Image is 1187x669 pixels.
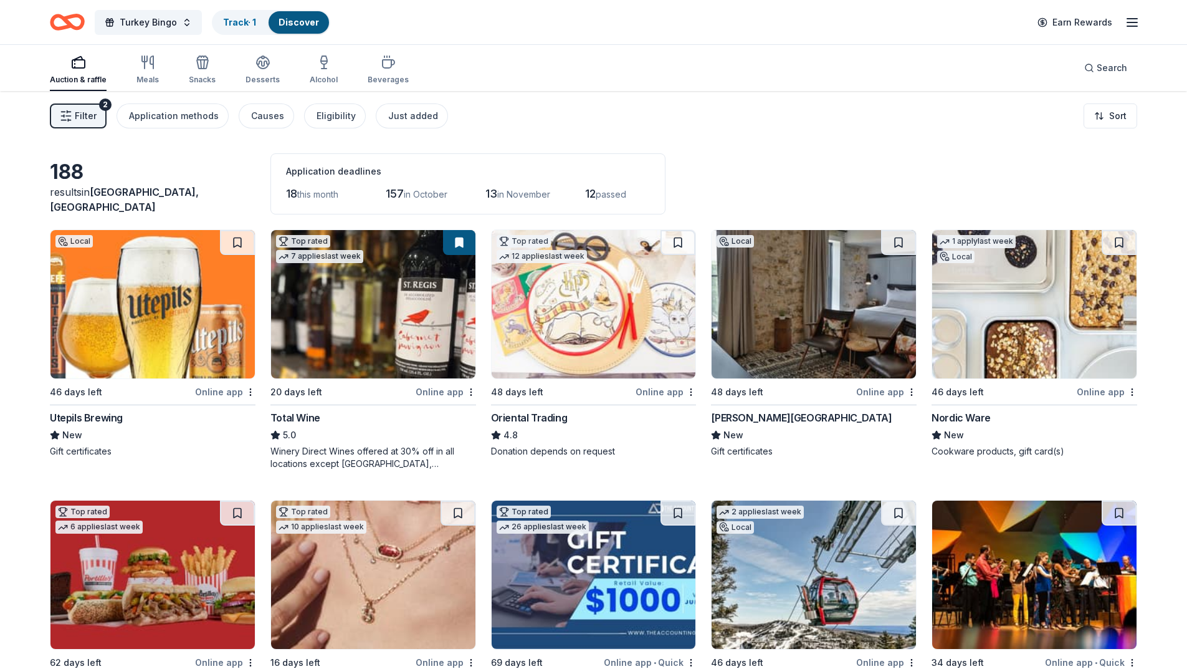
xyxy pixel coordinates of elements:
[95,10,202,35] button: Turkey Bingo
[497,235,551,248] div: Top rated
[856,384,917,400] div: Online app
[1095,658,1097,668] span: •
[932,229,1137,458] a: Image for Nordic Ware1 applylast weekLocal46 days leftOnline appNordic WareNewCookware products, ...
[416,384,476,400] div: Online app
[388,108,438,123] div: Just added
[1077,384,1137,400] div: Online app
[944,428,964,443] span: New
[270,445,476,470] div: Winery Direct Wines offered at 30% off in all locations except [GEOGRAPHIC_DATA], [GEOGRAPHIC_DAT...
[50,185,255,214] div: results
[1030,11,1120,34] a: Earn Rewards
[270,385,322,400] div: 20 days left
[711,385,763,400] div: 48 days left
[386,187,404,200] span: 157
[491,385,543,400] div: 48 days left
[297,189,338,200] span: this month
[276,506,330,518] div: Top rated
[283,428,296,443] span: 5.0
[492,230,696,378] img: Image for Oriental Trading
[50,501,255,649] img: Image for Portillo's
[717,506,804,519] div: 2 applies last week
[195,384,255,400] div: Online app
[212,10,330,35] button: Track· 1Discover
[270,229,476,470] a: Image for Total WineTop rated7 applieslast week20 days leftOnline appTotal Wine5.0Winery Direct W...
[50,385,102,400] div: 46 days left
[270,410,320,425] div: Total Wine
[497,506,551,518] div: Top rated
[189,50,216,91] button: Snacks
[492,501,696,649] img: Image for The Accounting Doctor
[50,7,85,37] a: Home
[404,189,447,200] span: in October
[1109,108,1127,123] span: Sort
[712,230,916,378] img: Image for Lora Hotel
[286,164,650,179] div: Application deadlines
[1074,55,1137,80] button: Search
[937,251,975,263] div: Local
[55,506,110,518] div: Top rated
[286,187,297,200] span: 18
[937,235,1016,248] div: 1 apply last week
[246,75,280,85] div: Desserts
[1097,60,1127,75] span: Search
[711,445,917,458] div: Gift certificates
[129,108,219,123] div: Application methods
[117,103,229,128] button: Application methods
[368,75,409,85] div: Beverages
[271,230,475,378] img: Image for Total Wine
[50,103,107,128] button: Filter2
[1084,103,1137,128] button: Sort
[136,50,159,91] button: Meals
[276,521,366,534] div: 10 applies last week
[251,108,284,123] div: Causes
[50,50,107,91] button: Auction & raffle
[62,428,82,443] span: New
[99,99,112,111] div: 2
[932,230,1137,378] img: Image for Nordic Ware
[50,230,255,378] img: Image for Utepils Brewing
[317,108,356,123] div: Eligibility
[75,108,97,123] span: Filter
[55,521,143,534] div: 6 applies last week
[711,410,892,425] div: [PERSON_NAME][GEOGRAPHIC_DATA]
[491,229,697,458] a: Image for Oriental TradingTop rated12 applieslast week48 days leftOnline appOriental Trading4.8Do...
[50,229,255,458] a: Image for Utepils BrewingLocal46 days leftOnline appUtepils BrewingNewGift certificates
[654,658,656,668] span: •
[136,75,159,85] div: Meals
[717,235,754,248] div: Local
[276,235,330,248] div: Top rated
[50,75,107,85] div: Auction & raffle
[491,445,697,458] div: Donation depends on request
[271,501,475,649] img: Image for Kendra Scott
[585,187,596,200] span: 12
[932,501,1137,649] img: Image for Minnesota Orchestra
[239,103,294,128] button: Causes
[223,17,256,27] a: Track· 1
[189,75,216,85] div: Snacks
[55,235,93,248] div: Local
[932,445,1137,458] div: Cookware products, gift card(s)
[368,50,409,91] button: Beverages
[376,103,448,128] button: Just added
[50,410,123,425] div: Utepils Brewing
[50,186,199,213] span: in
[310,50,338,91] button: Alcohol
[279,17,319,27] a: Discover
[304,103,366,128] button: Eligibility
[491,410,568,425] div: Oriental Trading
[497,521,589,534] div: 26 applies last week
[50,186,199,213] span: [GEOGRAPHIC_DATA], [GEOGRAPHIC_DATA]
[503,428,518,443] span: 4.8
[717,521,754,534] div: Local
[120,15,177,30] span: Turkey Bingo
[932,385,984,400] div: 46 days left
[636,384,696,400] div: Online app
[596,189,626,200] span: passed
[276,250,363,263] div: 7 applies last week
[310,75,338,85] div: Alcohol
[497,189,550,200] span: in November
[50,445,255,458] div: Gift certificates
[723,428,743,443] span: New
[497,250,587,263] div: 12 applies last week
[246,50,280,91] button: Desserts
